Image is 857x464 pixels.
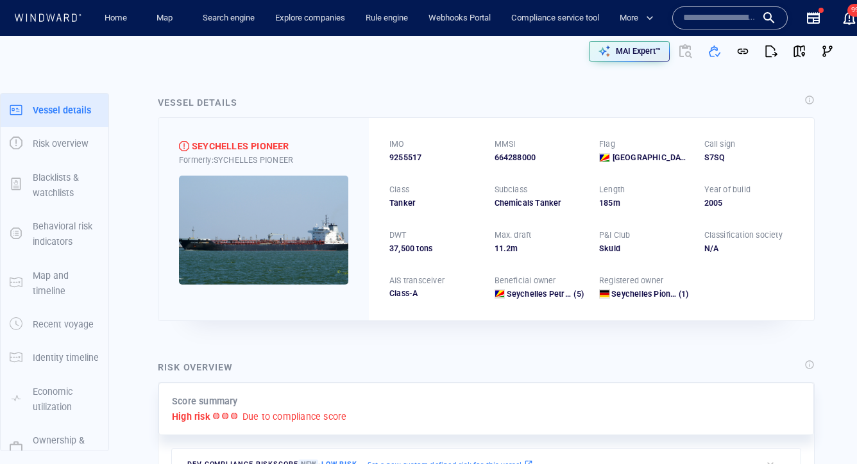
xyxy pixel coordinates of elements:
div: 664288000 [495,152,584,163]
div: N/A [704,243,794,254]
a: Explore companies [270,7,350,29]
button: Recent voyage [1,308,108,341]
p: High risk [172,409,210,424]
span: Seychelles Petroleum Com.ltd [507,289,654,299]
button: Add to vessel list [700,37,729,65]
p: Economic utilization [33,384,99,415]
span: . [504,244,506,253]
p: P&I Club [599,229,631,241]
a: Economic utilization [1,392,108,404]
p: Beneficial owner [495,275,556,286]
button: Map and timeline [1,259,108,308]
p: Subclass [495,184,528,195]
p: Map and timeline [33,268,99,299]
p: MAI Expert™ [616,46,661,57]
a: Home [99,7,132,29]
p: Recent voyage [33,317,94,332]
p: IMO [389,138,405,150]
div: 37,500 tons [389,243,479,254]
a: Map [151,7,182,29]
p: Blacklists & watchlists [33,170,99,201]
p: Score summary [172,394,238,409]
a: Map and timeline [1,276,108,288]
div: Chemicals Tanker [495,197,584,209]
button: Behavioral risk indicators [1,210,108,259]
p: Class [389,184,409,195]
p: MMSI [495,138,516,150]
div: Vessel details [158,95,237,110]
p: Year of build [704,184,751,195]
a: Identity timeline [1,351,108,363]
a: Search engine [198,7,260,29]
a: Seychelles Pioneer Ltd. Number Fifty (1) [611,288,688,300]
button: Vessel details [1,94,108,127]
p: Flag [599,138,615,150]
div: Formerly: SYCHELLES PIONEER [179,154,348,166]
span: (5) [572,288,584,300]
p: Max. draft [495,229,532,241]
p: Identity timeline [33,350,99,365]
div: SEYCHELLES PIONEER [192,138,289,154]
a: Compliance service tool [506,7,604,29]
p: Behavioral risk indicators [33,219,99,250]
a: Vessel details [1,103,108,115]
span: (1) [677,288,689,300]
a: Recent voyage [1,318,108,330]
div: S7SQ [704,152,794,163]
button: Get link [729,37,757,65]
span: Class-A [389,288,418,298]
img: 5905d6e752351260c10d8caa_0 [179,176,348,285]
button: Blacklists & watchlists [1,161,108,210]
p: Risk overview [33,136,89,151]
button: Map [146,7,187,29]
p: Call sign [704,138,736,150]
button: View on map [785,37,813,65]
div: Tanker [389,197,479,209]
span: More [620,11,654,26]
button: Risk overview [1,127,108,160]
div: Risk overview [158,360,233,375]
span: m [511,244,518,253]
a: Blacklists & watchlists [1,178,108,190]
button: Home [95,7,136,29]
span: m [613,198,620,208]
span: 11 [495,244,504,253]
button: Visual Link Analysis [813,37,842,65]
p: AIS transceiver [389,275,445,286]
p: Due to compliance score [242,409,347,424]
p: Vessel details [33,103,91,118]
span: 185 [599,198,613,208]
a: Ownership & management [1,442,108,454]
button: Identity timeline [1,341,108,374]
a: Seychelles Petroleum [DOMAIN_NAME] (5) [507,288,584,300]
a: Webhooks Portal [423,7,496,29]
button: Export report [757,37,785,65]
div: Skuld [599,243,689,254]
span: 2 [506,244,511,253]
button: More [615,7,665,29]
button: MAI Expert™ [589,41,670,62]
p: Registered owner [599,275,663,286]
div: High risk [179,141,189,151]
div: 2005 [704,197,794,209]
p: Ownership & management [33,433,99,464]
p: DWT [389,229,407,241]
p: Classification society [704,229,783,241]
a: Behavioral risk indicators [1,228,108,240]
span: Seychelles Pioneer Ltd. Number Fifty [611,289,750,299]
a: Risk overview [1,137,108,149]
div: Notification center [842,10,857,26]
button: Economic utilization [1,375,108,424]
span: [GEOGRAPHIC_DATA] [613,152,689,163]
span: 9255517 [389,152,421,163]
p: Length [599,184,625,195]
iframe: Chat [802,406,847,454]
a: Rule engine [361,7,413,29]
